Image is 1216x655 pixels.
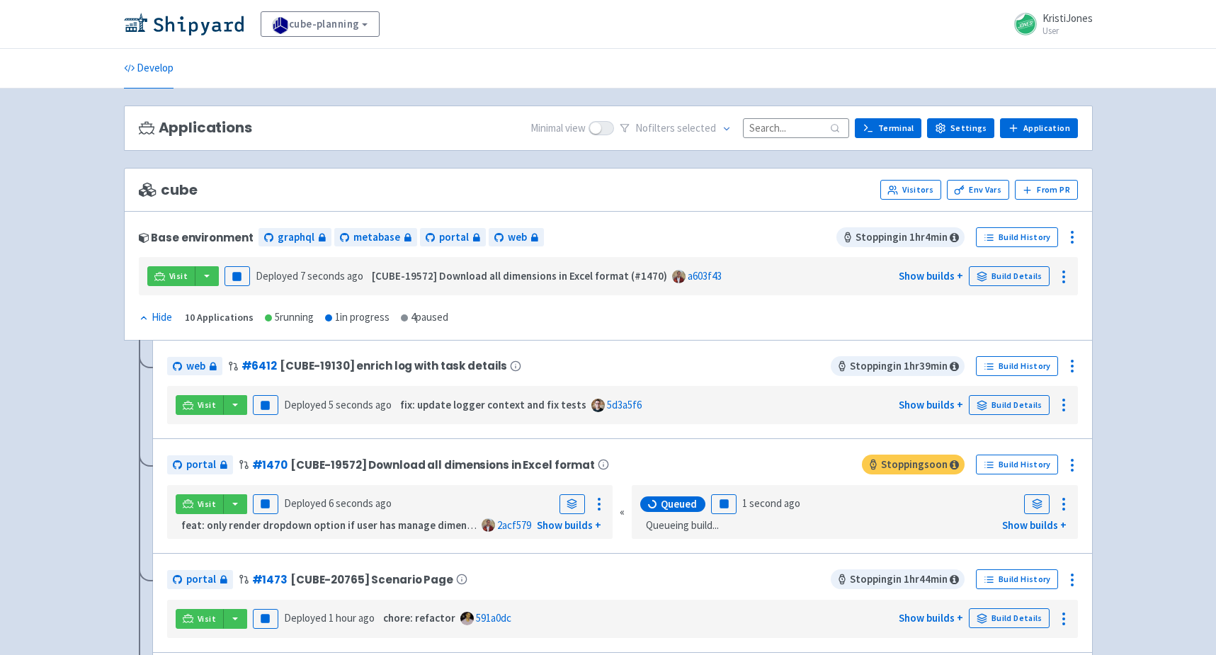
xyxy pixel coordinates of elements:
a: portal [420,228,486,247]
button: From PR [1015,180,1078,200]
span: Queued [661,497,697,511]
span: [CUBE-20765] Scenario Page [290,574,453,586]
div: 1 in progress [325,309,390,326]
a: Show builds + [899,398,963,411]
a: Visitors [880,180,941,200]
a: Develop [124,49,174,89]
a: 2acf579 [497,518,531,532]
a: Settings [927,118,994,138]
div: 10 Applications [185,309,254,326]
time: 7 seconds ago [300,269,363,283]
time: 6 seconds ago [329,496,392,510]
span: web [186,358,205,375]
a: web [489,228,544,247]
a: Show builds + [899,611,963,625]
span: Stopping in 1 hr 4 min [836,227,965,247]
span: portal [439,229,469,246]
span: Deployed [284,496,392,510]
small: User [1042,26,1093,35]
a: Show builds + [537,518,601,532]
a: a603f43 [688,269,722,283]
strong: fix: update logger context and fix tests [400,398,586,411]
span: Stopping in 1 hr 44 min [831,569,965,589]
time: 1 second ago [742,496,800,510]
span: Deployed [284,398,392,411]
a: #1470 [252,457,288,472]
a: Visit [176,395,224,415]
a: Build Details [969,608,1050,628]
span: No filter s [635,120,716,137]
a: Build History [976,569,1058,589]
a: Build Details [969,266,1050,286]
span: metabase [353,229,400,246]
div: 5 running [265,309,314,326]
span: web [508,229,527,246]
span: Deployed [284,611,375,625]
a: #1473 [252,572,288,587]
div: « [620,485,625,540]
a: Visit [176,494,224,514]
button: Pause [253,494,278,514]
span: Stopping in 1 hr 39 min [831,356,965,376]
a: Build History [976,356,1058,376]
span: Minimal view [530,120,586,137]
span: Visit [198,399,216,411]
div: 4 paused [401,309,448,326]
span: Queueing build... [646,518,719,534]
a: cube-planning [261,11,380,37]
div: Base environment [139,232,254,244]
a: Application [1000,118,1077,138]
a: metabase [334,228,417,247]
h3: Applications [139,120,252,136]
span: Stopping soon [862,455,965,474]
span: portal [186,571,216,588]
a: #6412 [242,358,277,373]
span: Visit [169,270,188,282]
a: Show builds + [899,269,963,283]
button: Pause [253,609,278,629]
button: Pause [711,494,737,514]
div: Hide [139,309,172,326]
a: Show builds + [1002,518,1067,532]
a: web [167,357,222,376]
span: [CUBE-19572] Download all dimensions in Excel format [290,459,595,471]
a: 5d3a5f6 [607,398,642,411]
span: KristiJones [1042,11,1093,25]
strong: chore: refactor [383,611,455,625]
img: Shipyard logo [124,13,244,35]
time: 5 seconds ago [329,398,392,411]
a: Build History [976,455,1058,474]
span: [CUBE-19130] enrich log with task details [280,360,507,372]
span: portal [186,457,216,473]
a: portal [167,570,233,589]
input: Search... [743,118,849,137]
span: selected [677,121,716,135]
a: Env Vars [947,180,1009,200]
button: Pause [253,395,278,415]
a: Visit [147,266,195,286]
span: Visit [198,499,216,510]
strong: [CUBE-19572] Download all dimensions in Excel format (#1470) [372,269,667,283]
a: graphql [258,228,331,247]
strong: feat: only render dropdown option if user has manage dimensions permission [181,518,545,532]
a: KristiJones User [1006,13,1093,35]
span: Deployed [256,269,363,283]
time: 1 hour ago [329,611,375,625]
a: portal [167,455,233,474]
button: Hide [139,309,174,326]
span: graphql [278,229,314,246]
button: Pause [225,266,250,286]
a: Build History [976,227,1058,247]
span: cube [139,182,198,198]
a: Visit [176,609,224,629]
a: Terminal [855,118,921,138]
a: 591a0dc [476,611,511,625]
span: Visit [198,613,216,625]
a: Build Details [969,395,1050,415]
